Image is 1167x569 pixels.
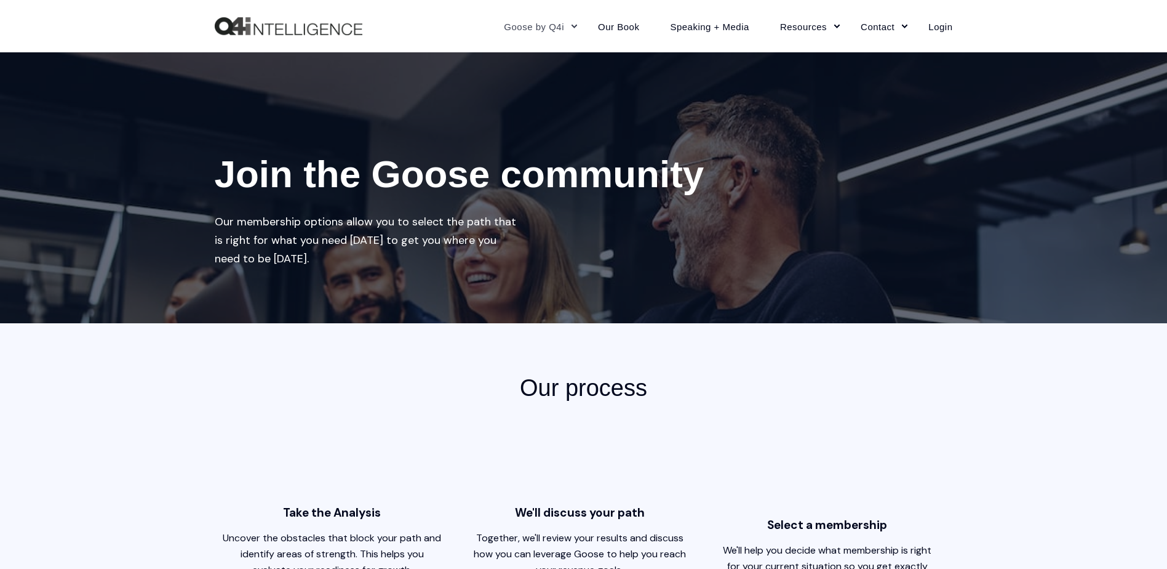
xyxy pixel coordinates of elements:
div: Our membership options allow you to select the path that is right for what you need [DATE] to get... [215,212,522,268]
span: We'll discuss your path [468,505,691,530]
span: Take the Analysis [221,505,444,530]
h2: Our process [378,373,790,403]
span: Join the Goose community [215,153,704,195]
a: Back to Home [215,17,362,36]
img: Q4intelligence, LLC logo [215,17,362,36]
span: Select a membership [716,517,939,543]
